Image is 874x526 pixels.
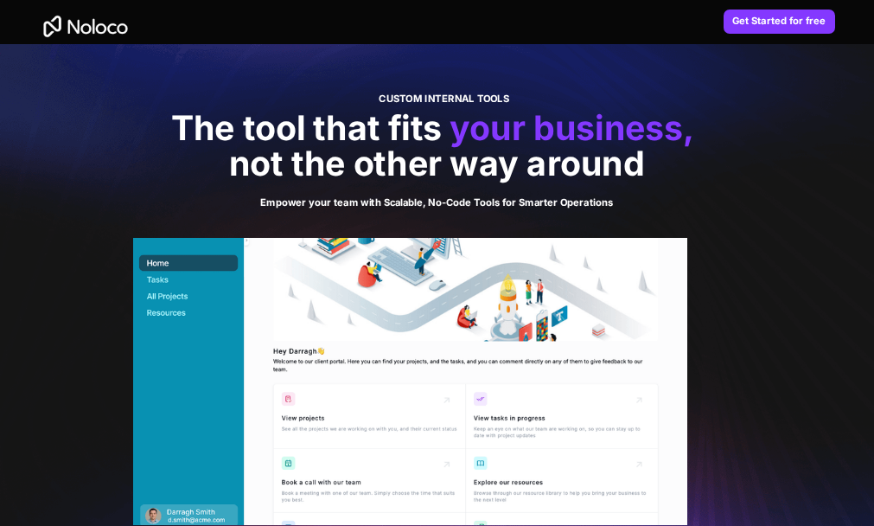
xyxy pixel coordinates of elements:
strong: Empower your team with Scalable, No-Code Tools for Smarter Operations [260,196,613,208]
span: The tool that fits [171,107,442,149]
span: your business, [450,107,695,149]
a: Get Started for free [724,10,835,34]
strong: Get Started for free [732,15,826,27]
span: not the other way around [229,143,645,184]
span: CUSTOM INTERNAL TOOLS [379,93,508,105]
